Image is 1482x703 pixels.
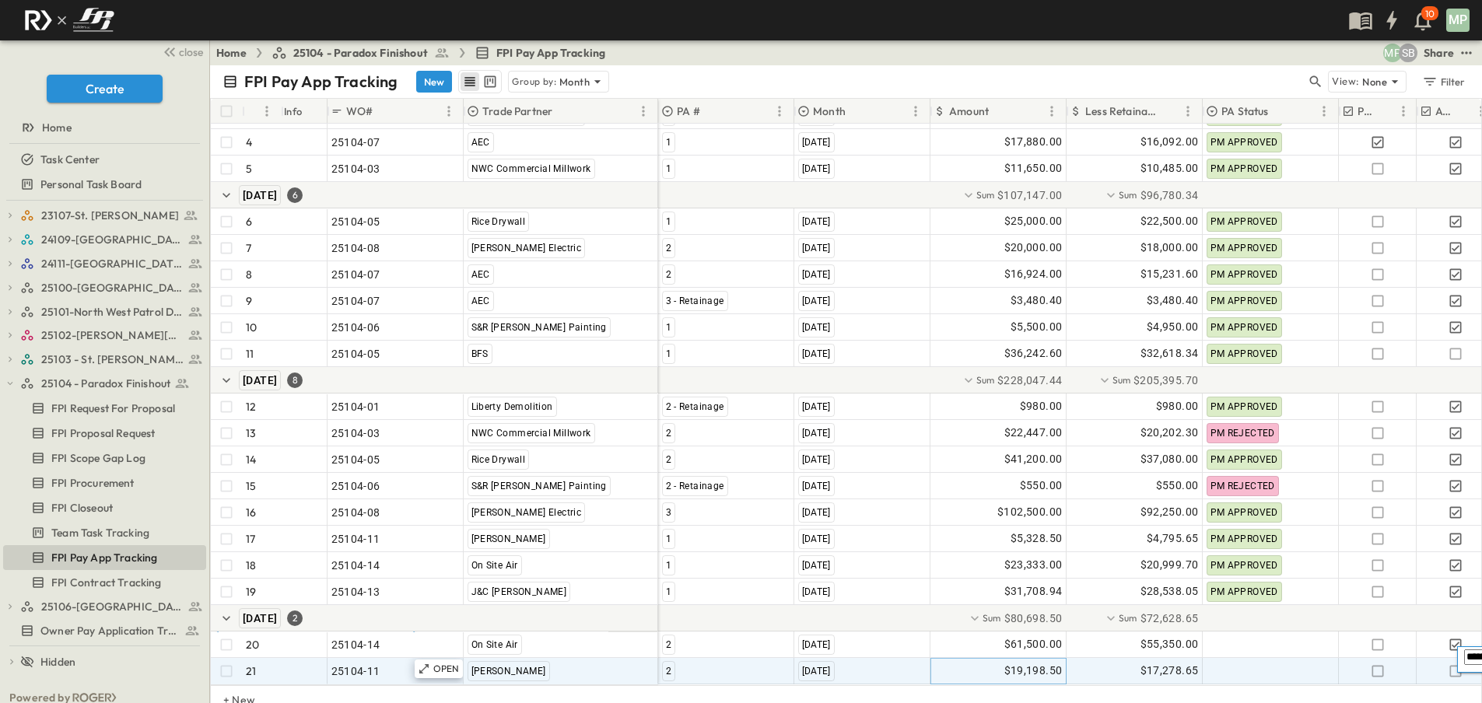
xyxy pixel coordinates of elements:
[281,99,328,124] div: Info
[3,371,206,396] div: 25104 - Paradox Finishouttest
[1140,265,1199,283] span: $15,231.60
[802,137,831,148] span: [DATE]
[51,425,155,441] span: FPI Proposal Request
[1210,454,1278,465] span: PM APPROVED
[1112,373,1131,386] p: Sum
[246,531,255,547] p: 17
[471,454,526,465] span: Rice Drywall
[997,187,1062,203] span: $107,147.00
[41,208,179,223] span: 23107-St. [PERSON_NAME]
[246,293,252,309] p: 9
[802,481,831,491] span: [DATE]
[20,205,203,226] a: 23107-St. [PERSON_NAME]
[51,550,157,565] span: FPI Pay App Tracking
[331,214,380,229] span: 25104-05
[40,177,142,192] span: Personal Task Board
[802,216,831,227] span: [DATE]
[1140,133,1199,151] span: $16,092.00
[471,137,490,148] span: AEC
[666,269,671,280] span: 2
[346,103,373,119] p: WO#
[1156,477,1199,495] span: $550.00
[1004,556,1063,574] span: $23,333.00
[20,324,203,346] a: 25102-Christ The Redeemer Anglican Church
[949,103,989,119] p: Amount
[1020,477,1063,495] span: $550.00
[1399,44,1417,62] div: Sterling Barnett (sterling@fpibuilders.com)
[246,267,252,282] p: 8
[284,89,303,133] div: Info
[331,161,380,177] span: 25104-03
[51,575,162,590] span: FPI Contract Tracking
[3,421,206,446] div: FPI Proposal Requesttest
[666,560,671,571] span: 1
[976,373,995,386] p: Sum
[3,522,203,544] a: Team Task Tracking
[1332,73,1359,90] p: View:
[1020,397,1063,415] span: $980.00
[20,229,203,250] a: 24109-St. Teresa of Calcutta Parish Hall
[666,666,671,677] span: 2
[471,401,553,412] span: Liberty Demolition
[1004,239,1063,257] span: $20,000.00
[3,594,206,619] div: 25106-St. Andrews Parking Lottest
[666,533,671,544] span: 1
[1004,212,1063,230] span: $25,000.00
[997,372,1062,388] span: $228,047.44
[1147,292,1199,310] span: $3,480.40
[1004,133,1063,151] span: $17,880.00
[802,586,831,597] span: [DATE]
[3,472,203,494] a: FPI Procurement
[3,149,203,170] a: Task Center
[471,163,591,174] span: NWC Commercial Millwork
[331,399,380,414] span: 25104-01
[3,520,206,545] div: Team Task Trackingtest
[433,663,460,675] p: OPEN
[416,71,452,93] button: New
[1358,103,1379,119] p: PE Expecting
[482,103,552,119] p: Trade Partner
[3,397,203,419] a: FPI Request For Proposal
[3,172,206,197] div: Personal Task Boardtest
[293,45,428,61] span: 25104 - Paradox Finishout
[906,102,925,121] button: Menu
[471,586,567,597] span: J&C [PERSON_NAME]
[20,277,203,299] a: 25100-Vanguard Prep School
[41,232,184,247] span: 24109-St. Teresa of Calcutta Parish Hall
[512,74,556,89] p: Group by:
[246,399,256,414] p: 12
[3,251,206,276] div: 24111-[GEOGRAPHIC_DATA]test
[1210,243,1278,254] span: PM APPROVED
[3,203,206,228] div: 23107-St. [PERSON_NAME]test
[475,45,605,61] a: FPI Pay App Tracking
[992,103,1009,120] button: Sort
[471,243,582,254] span: [PERSON_NAME] Electric
[802,243,831,254] span: [DATE]
[666,507,671,518] span: 3
[331,425,380,441] span: 25104-03
[802,507,831,518] span: [DATE]
[1140,159,1199,177] span: $10,485.00
[156,40,206,62] button: close
[331,346,380,362] span: 25104-05
[1435,103,1456,119] p: AA Processed
[1210,163,1278,174] span: PM APPROVED
[1004,635,1063,653] span: $61,500.00
[666,322,671,333] span: 1
[1011,530,1063,547] span: $5,328.50
[1445,7,1471,33] button: MP
[666,216,671,227] span: 1
[1459,103,1477,120] button: Sort
[20,596,203,617] a: 25106-St. Andrews Parking Lot
[243,374,277,386] span: [DATE]
[40,152,100,167] span: Task Center
[1210,137,1278,148] span: PM APPROVED
[1140,503,1199,521] span: $92,250.00
[246,135,252,150] p: 4
[1004,610,1063,626] span: $80,698.50
[246,425,256,441] p: 13
[813,103,846,119] p: Month
[216,45,615,61] nav: breadcrumbs
[849,103,866,120] button: Sort
[1210,216,1278,227] span: PM APPROVED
